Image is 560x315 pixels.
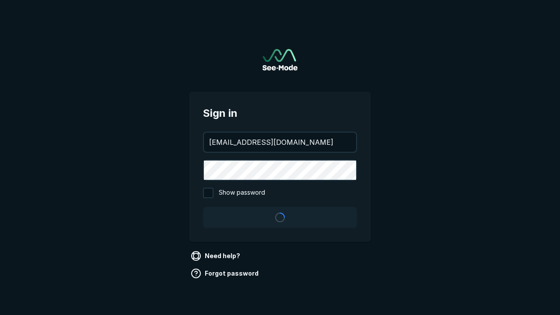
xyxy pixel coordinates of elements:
img: See-Mode Logo [262,49,297,70]
span: Sign in [203,105,357,121]
a: Go to sign in [262,49,297,70]
a: Need help? [189,249,244,263]
a: Forgot password [189,266,262,280]
span: Show password [219,188,265,198]
input: your@email.com [204,133,356,152]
